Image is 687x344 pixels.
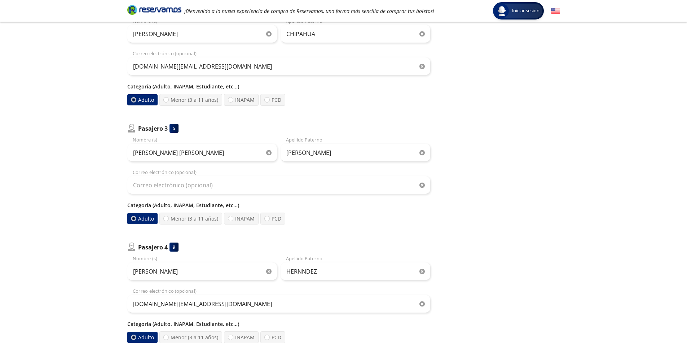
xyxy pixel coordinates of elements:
[127,94,157,105] label: Adulto
[159,94,222,106] label: Menor (3 a 11 años)
[127,262,277,280] input: Nombre (s)
[138,124,168,133] p: Pasajero 3
[127,144,277,162] input: Nombre (s)
[127,213,157,224] label: Adulto
[127,320,430,328] p: Categoría (Adulto, INAPAM, Estudiante, etc...)
[184,8,434,14] em: ¡Bienvenido a la nueva experiencia de compra de Reservamos, una forma más sencilla de comprar tus...
[509,7,542,14] span: Iniciar sesión
[127,332,157,343] label: Adulto
[224,331,259,343] label: INAPAM
[127,176,430,194] input: Correo electrónico (opcional)
[127,57,430,75] input: Correo electrónico (opcional)
[159,213,222,225] label: Menor (3 a 11 años)
[159,331,222,343] label: Menor (3 a 11 años)
[127,83,430,90] p: Categoría (Adulto, INAPAM, Estudiante, etc...)
[127,4,181,17] a: Brand Logo
[260,331,285,343] label: PCD
[260,213,285,225] label: PCD
[169,243,179,252] div: 9
[127,25,277,43] input: Nombre (s)
[224,94,259,106] label: INAPAM
[127,201,430,209] p: Categoría (Adulto, INAPAM, Estudiante, etc...)
[169,124,179,133] div: 5
[260,94,285,106] label: PCD
[127,295,430,313] input: Correo electrónico (opcional)
[281,25,430,43] input: Apellido Paterno
[281,144,430,162] input: Apellido Paterno
[127,4,181,15] i: Brand Logo
[551,6,560,16] button: English
[281,262,430,280] input: Apellido Paterno
[224,213,259,225] label: INAPAM
[138,243,168,252] p: Pasajero 4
